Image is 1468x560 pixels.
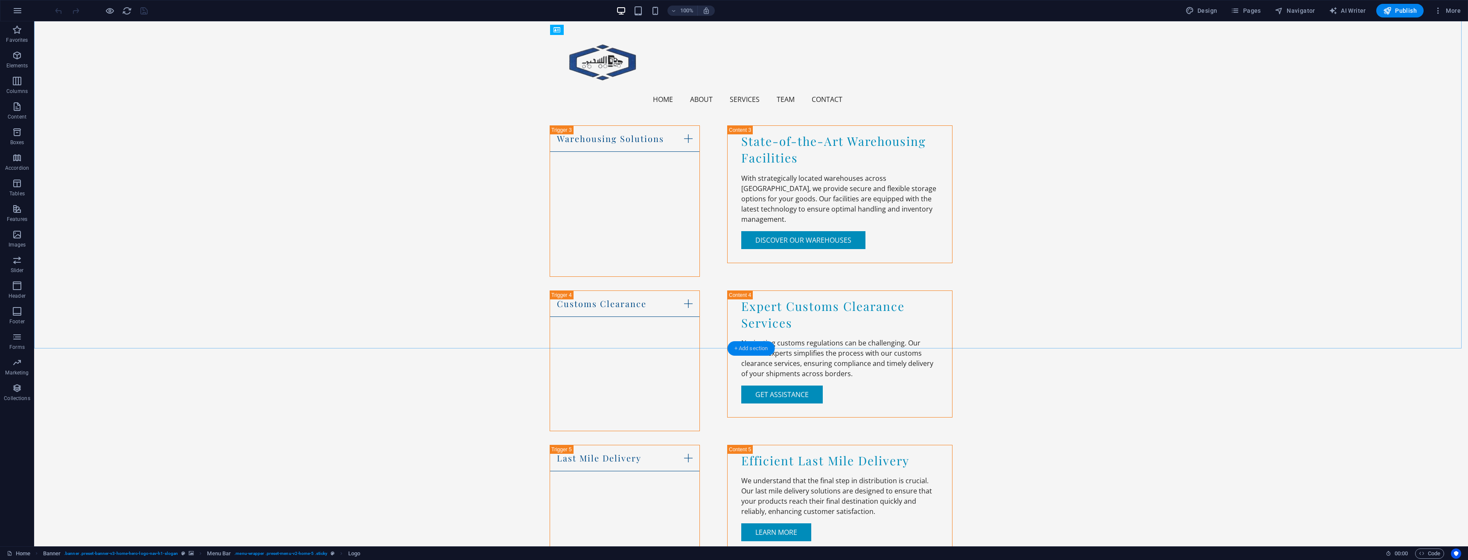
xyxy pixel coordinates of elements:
[43,548,61,559] span: Click to select. Double-click to edit
[1275,6,1315,15] span: Navigator
[9,190,25,197] p: Tables
[1185,6,1218,15] span: Design
[11,267,24,274] p: Slider
[1401,550,1402,557] span: :
[9,318,25,325] p: Footer
[1419,548,1440,559] span: Code
[5,165,29,171] p: Accordion
[680,6,694,16] h6: 100%
[122,6,132,16] button: reload
[234,548,327,559] span: . menu-wrapper .preset-menu-v2-home-5 .sticky
[667,6,698,16] button: 100%
[43,548,360,559] nav: breadcrumb
[1325,4,1369,17] button: AI Writer
[1271,4,1319,17] button: Navigator
[348,548,360,559] span: Logo
[1451,548,1461,559] button: Usercentrics
[105,6,115,16] button: Click here to leave preview mode and continue editing
[9,293,26,299] p: Header
[189,551,194,556] i: This element contains a background
[4,395,30,402] p: Collections
[5,369,29,376] p: Marketing
[1182,4,1221,17] button: Design
[1376,4,1424,17] button: Publish
[1383,6,1417,15] span: Publish
[1415,548,1444,559] button: Code
[10,139,24,146] p: Boxes
[702,7,710,15] i: On resize automatically adjust zoom level to fit chosen device.
[7,216,27,223] p: Features
[728,341,775,356] div: + Add section
[207,548,231,559] span: Menu Bar
[8,113,26,120] p: Content
[1430,4,1464,17] button: More
[6,37,28,44] p: Favorites
[181,551,185,556] i: This element is a customizable preset
[6,62,28,69] p: Elements
[1231,6,1261,15] span: Pages
[122,6,132,16] i: Reload page
[64,548,178,559] span: . banner .preset-banner-v3-home-hero-logo-nav-h1-slogan
[6,88,28,95] p: Columns
[1182,4,1221,17] div: Design (Ctrl+Alt+Y)
[9,241,26,248] p: Images
[1434,6,1461,15] span: More
[7,548,30,559] a: Click to cancel selection. Double-click to open Pages
[1395,548,1408,559] span: 00 00
[1227,4,1264,17] button: Pages
[1329,6,1366,15] span: AI Writer
[9,344,25,351] p: Forms
[331,551,335,556] i: This element is a customizable preset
